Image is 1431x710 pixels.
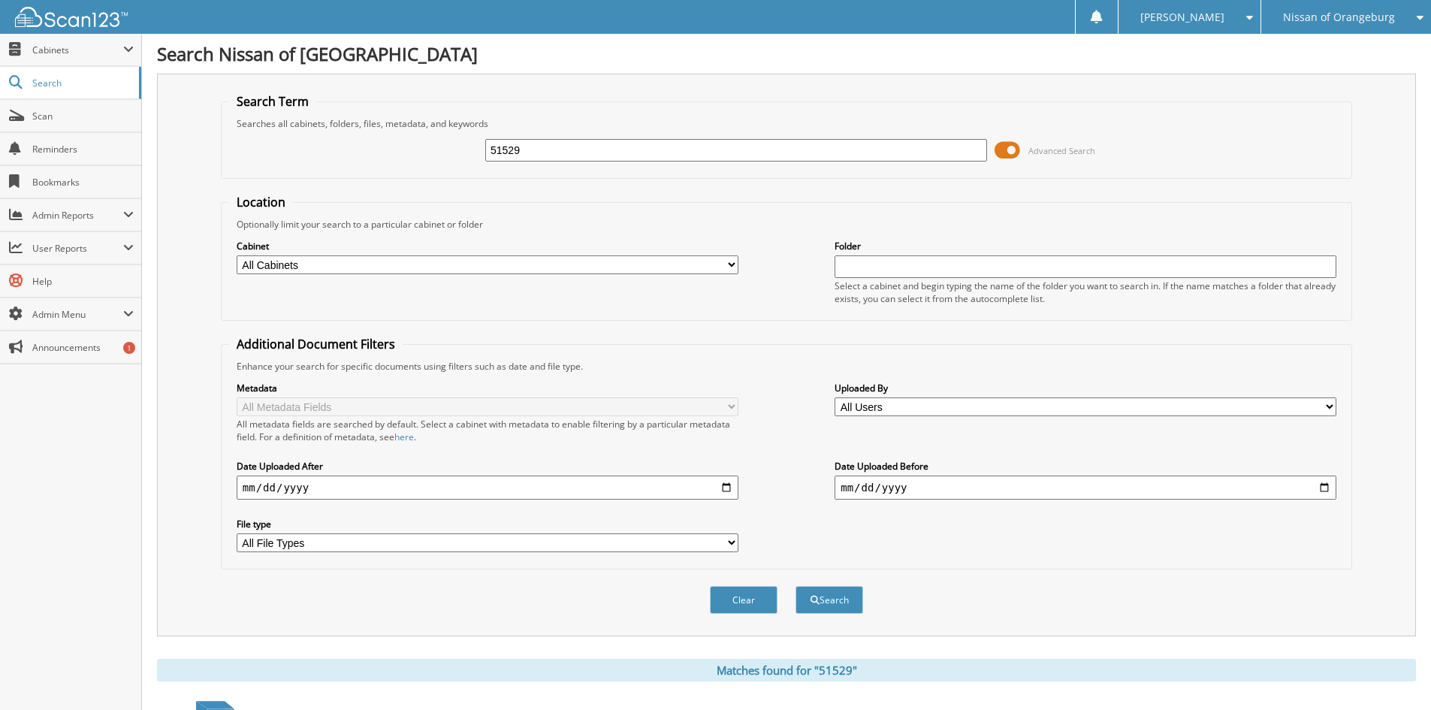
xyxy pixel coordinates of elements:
[32,209,123,222] span: Admin Reports
[229,194,293,210] legend: Location
[32,110,134,122] span: Scan
[237,476,738,500] input: start
[32,242,123,255] span: User Reports
[1140,13,1224,22] span: [PERSON_NAME]
[237,382,738,394] label: Metadata
[237,418,738,443] div: All metadata fields are searched by default. Select a cabinet with metadata to enable filtering b...
[835,476,1336,500] input: end
[229,336,403,352] legend: Additional Document Filters
[15,7,128,27] img: scan123-logo-white.svg
[835,460,1336,473] label: Date Uploaded Before
[710,586,777,614] button: Clear
[32,143,134,156] span: Reminders
[123,342,135,354] div: 1
[237,240,738,252] label: Cabinet
[157,659,1416,681] div: Matches found for "51529"
[1283,13,1395,22] span: Nissan of Orangeburg
[237,460,738,473] label: Date Uploaded After
[1028,145,1095,156] span: Advanced Search
[796,586,863,614] button: Search
[32,176,134,189] span: Bookmarks
[32,77,131,89] span: Search
[229,117,1344,130] div: Searches all cabinets, folders, files, metadata, and keywords
[394,431,414,443] a: here
[32,308,123,321] span: Admin Menu
[229,218,1344,231] div: Optionally limit your search to a particular cabinet or folder
[835,382,1336,394] label: Uploaded By
[835,279,1336,305] div: Select a cabinet and begin typing the name of the folder you want to search in. If the name match...
[157,41,1416,66] h1: Search Nissan of [GEOGRAPHIC_DATA]
[835,240,1336,252] label: Folder
[229,360,1344,373] div: Enhance your search for specific documents using filters such as date and file type.
[32,341,134,354] span: Announcements
[32,275,134,288] span: Help
[229,93,316,110] legend: Search Term
[32,44,123,56] span: Cabinets
[237,518,738,530] label: File type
